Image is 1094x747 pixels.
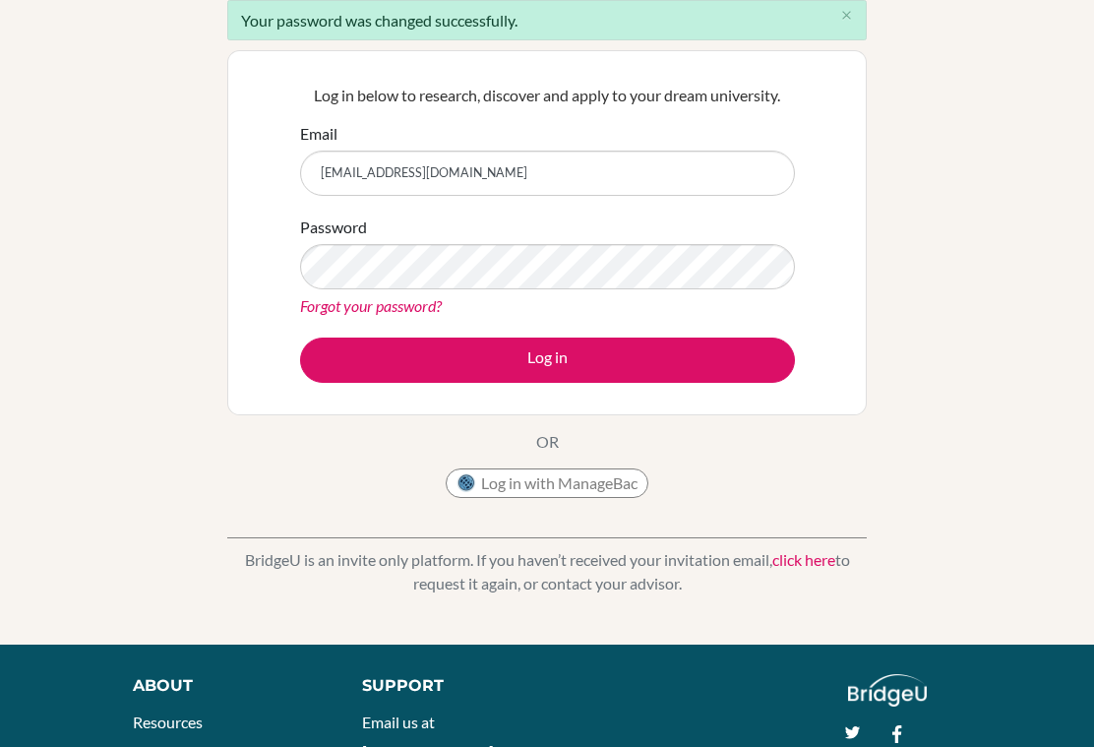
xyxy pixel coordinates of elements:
img: logo_white@2x-f4f0deed5e89b7ecb1c2cc34c3e3d731f90f0f143d5ea2071677605dd97b5244.png [848,674,928,707]
a: Resources [133,713,203,731]
button: Log in [300,338,795,383]
label: Email [300,122,337,146]
a: Forgot your password? [300,296,442,315]
a: click here [772,550,835,569]
p: OR [536,430,559,454]
div: Support [362,674,528,698]
button: Close [826,1,866,31]
p: BridgeU is an invite only platform. If you haven’t received your invitation email, to request it ... [227,548,867,595]
div: About [133,674,318,698]
label: Password [300,216,367,239]
button: Log in with ManageBac [446,468,648,498]
i: close [839,8,854,23]
p: Log in below to research, discover and apply to your dream university. [300,84,795,107]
